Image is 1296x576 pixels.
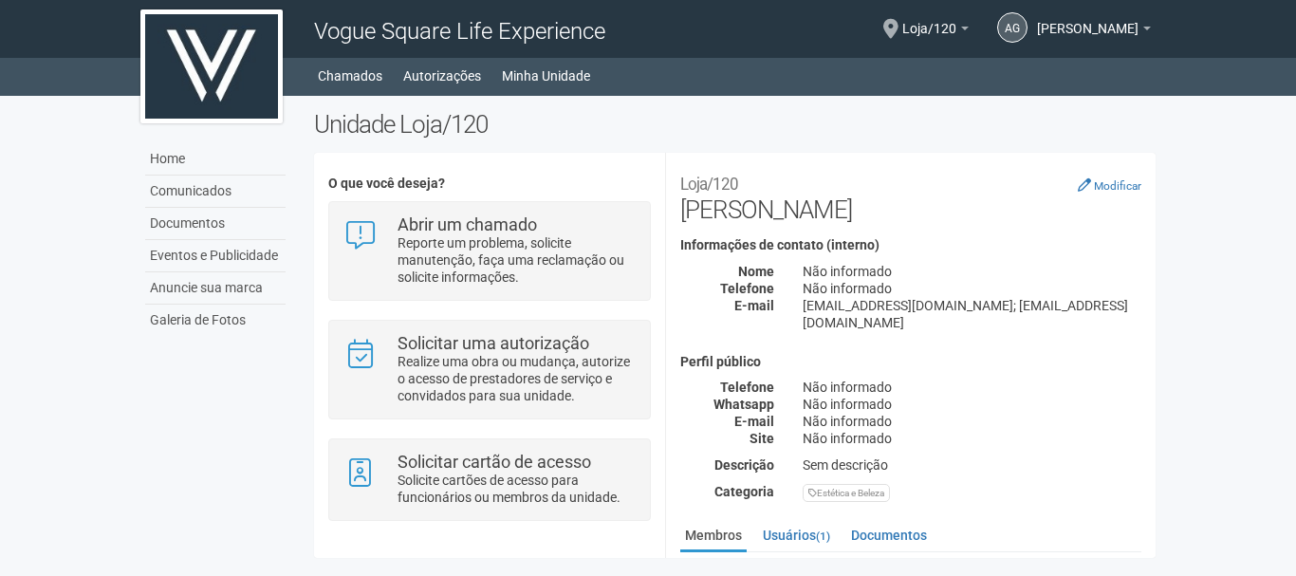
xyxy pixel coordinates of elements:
h2: [PERSON_NAME] [680,167,1141,224]
strong: E-mail [734,414,774,429]
a: Documentos [846,521,932,549]
p: Realize uma obra ou mudança, autorize o acesso de prestadores de serviço e convidados para sua un... [398,353,636,404]
strong: Solicitar uma autorização [398,333,589,353]
a: Home [145,143,286,176]
a: Membros [680,521,747,552]
div: Não informado [788,396,1156,413]
div: Não informado [788,379,1156,396]
a: Comunicados [145,176,286,208]
a: Chamados [318,63,382,89]
a: Documentos [145,208,286,240]
div: Não informado [788,263,1156,280]
a: Minha Unidade [502,63,590,89]
a: Usuários(1) [758,521,835,549]
img: logo.jpg [140,9,283,123]
div: Estética e Beleza [803,484,890,502]
small: Modificar [1094,179,1141,193]
a: Anuncie sua marca [145,272,286,305]
p: Reporte um problema, solicite manutenção, faça uma reclamação ou solicite informações. [398,234,636,286]
div: Não informado [788,413,1156,430]
div: Não informado [788,280,1156,297]
a: Loja/120 [902,24,969,39]
small: (1) [816,530,830,543]
p: Solicite cartões de acesso para funcionários ou membros da unidade. [398,472,636,506]
strong: Abrir um chamado [398,214,537,234]
strong: Site [750,431,774,446]
strong: Telefone [720,380,774,395]
h4: Informações de contato (interno) [680,238,1141,252]
div: Não informado [788,430,1156,447]
div: [EMAIL_ADDRESS][DOMAIN_NAME]; [EMAIL_ADDRESS][DOMAIN_NAME] [788,297,1156,331]
strong: Nome [738,264,774,279]
a: Abrir um chamado Reporte um problema, solicite manutenção, faça uma reclamação ou solicite inform... [343,216,635,286]
span: Vogue Square Life Experience [314,18,605,45]
a: AG [997,12,1028,43]
a: Modificar [1078,177,1141,193]
h4: Perfil público [680,355,1141,369]
strong: Whatsapp [713,397,774,412]
div: Sem descrição [788,456,1156,474]
span: Loja/120 [902,3,956,36]
strong: Descrição [714,457,774,473]
h4: O que você deseja? [328,177,650,191]
strong: Solicitar cartão de acesso [398,452,591,472]
a: Galeria de Fotos [145,305,286,336]
h2: Unidade Loja/120 [314,110,1156,139]
strong: E-mail [734,298,774,313]
span: Amauri Guedes Cunha [1037,3,1139,36]
strong: Telefone [720,281,774,296]
a: [PERSON_NAME] [1037,24,1151,39]
strong: Categoria [714,484,774,499]
a: Solicitar uma autorização Realize uma obra ou mudança, autorize o acesso de prestadores de serviç... [343,335,635,404]
a: Solicitar cartão de acesso Solicite cartões de acesso para funcionários ou membros da unidade. [343,454,635,506]
a: Autorizações [403,63,481,89]
small: Loja/120 [680,175,738,194]
a: Eventos e Publicidade [145,240,286,272]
